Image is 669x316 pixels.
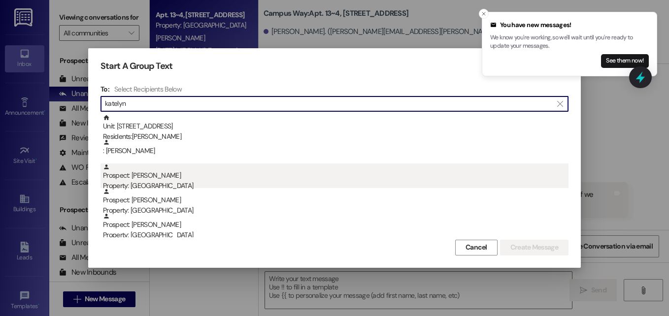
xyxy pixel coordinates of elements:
div: : [PERSON_NAME] [100,139,569,163]
p: We know you're working, so we'll wait until you're ready to update your messages. [490,33,649,51]
div: Prospect: [PERSON_NAME] [103,188,569,216]
div: Prospect: [PERSON_NAME]Property: [GEOGRAPHIC_DATA] [100,213,569,237]
button: Create Message [500,240,569,255]
input: Search for any contact or apartment [105,97,552,111]
div: Residents: [PERSON_NAME] [103,131,569,142]
div: Prospect: [PERSON_NAME] [103,213,569,241]
div: Prospect: [PERSON_NAME] [103,163,569,191]
div: Property: [GEOGRAPHIC_DATA] [103,205,569,216]
div: Property: [GEOGRAPHIC_DATA] [103,230,569,240]
button: Close toast [479,9,489,19]
span: Create Message [510,242,558,253]
div: Prospect: [PERSON_NAME]Property: [GEOGRAPHIC_DATA] [100,188,569,213]
div: Prospect: [PERSON_NAME]Property: [GEOGRAPHIC_DATA] [100,163,569,188]
button: See them now! [601,54,649,68]
div: : [PERSON_NAME] [103,139,569,156]
div: You have new messages! [490,20,649,30]
h3: To: [100,85,109,94]
i:  [557,100,563,108]
span: Cancel [466,242,487,253]
div: Unit: [STREET_ADDRESS] [103,114,569,142]
div: Unit: [STREET_ADDRESS]Residents:[PERSON_NAME] [100,114,569,139]
h3: Start A Group Text [100,61,172,72]
h4: Select Recipients Below [114,85,182,94]
button: Cancel [455,240,498,255]
div: Property: [GEOGRAPHIC_DATA] [103,181,569,191]
button: Clear text [552,96,568,111]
